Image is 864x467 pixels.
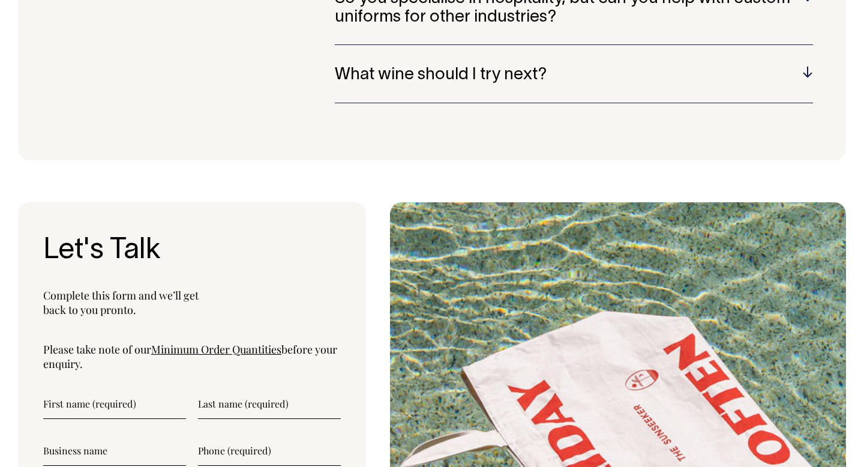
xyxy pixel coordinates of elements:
input: Business name [43,436,186,466]
input: Phone (required) [198,436,341,466]
input: Last name (required) [198,389,341,419]
p: Please take note of our before your enquiry. [43,342,341,371]
p: Complete this form and we’ll get back to you pronto. [43,288,341,317]
h5: What wine should I try next? [335,66,813,85]
input: First name (required) [43,389,186,419]
h3: Let's Talk [43,235,341,267]
a: Minimum Order Quantities [151,342,281,357]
